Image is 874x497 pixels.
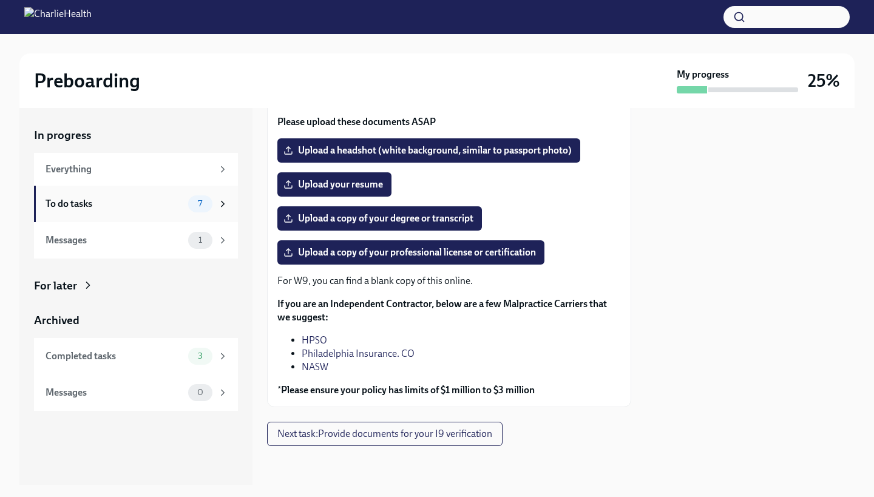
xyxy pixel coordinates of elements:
span: 0 [190,388,211,397]
a: HPSO [302,334,327,346]
span: 1 [191,235,209,245]
a: Archived [34,313,238,328]
label: Upload a copy of your professional license or certification [277,240,544,265]
a: In progress [34,127,238,143]
div: Messages [46,386,183,399]
strong: Please upload these documents ASAP [277,116,436,127]
div: To do tasks [46,197,183,211]
button: Next task:Provide documents for your I9 verification [267,422,503,446]
h2: Preboarding [34,69,140,93]
label: Upload a copy of your degree or transcript [277,206,482,231]
span: Upload a copy of your professional license or certification [286,246,536,259]
a: Messages1 [34,222,238,259]
div: Messages [46,234,183,247]
strong: Please ensure your policy has limits of $1 million to $3 million [281,384,535,396]
label: Upload your resume [277,172,391,197]
strong: If you are an Independent Contractor, below are a few Malpractice Carriers that we suggest: [277,298,607,323]
a: For later [34,278,238,294]
a: NASW [302,361,328,373]
img: CharlieHealth [24,7,92,27]
span: Next task : Provide documents for your I9 verification [277,428,492,440]
span: Upload a copy of your degree or transcript [286,212,473,225]
a: Messages0 [34,374,238,411]
a: Completed tasks3 [34,338,238,374]
a: Philadelphia Insurance. CO [302,348,415,359]
span: Upload your resume [286,178,383,191]
span: 3 [191,351,210,360]
div: For later [34,278,77,294]
strong: My progress [677,68,729,81]
span: 7 [191,199,209,208]
a: To do tasks7 [34,186,238,222]
p: For W9, you can find a blank copy of this online. [277,274,621,288]
a: Everything [34,153,238,186]
span: Upload a headshot (white background, similar to passport photo) [286,144,572,157]
div: Completed tasks [46,350,183,363]
div: Everything [46,163,212,176]
h3: 25% [808,70,840,92]
label: Upload a headshot (white background, similar to passport photo) [277,138,580,163]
